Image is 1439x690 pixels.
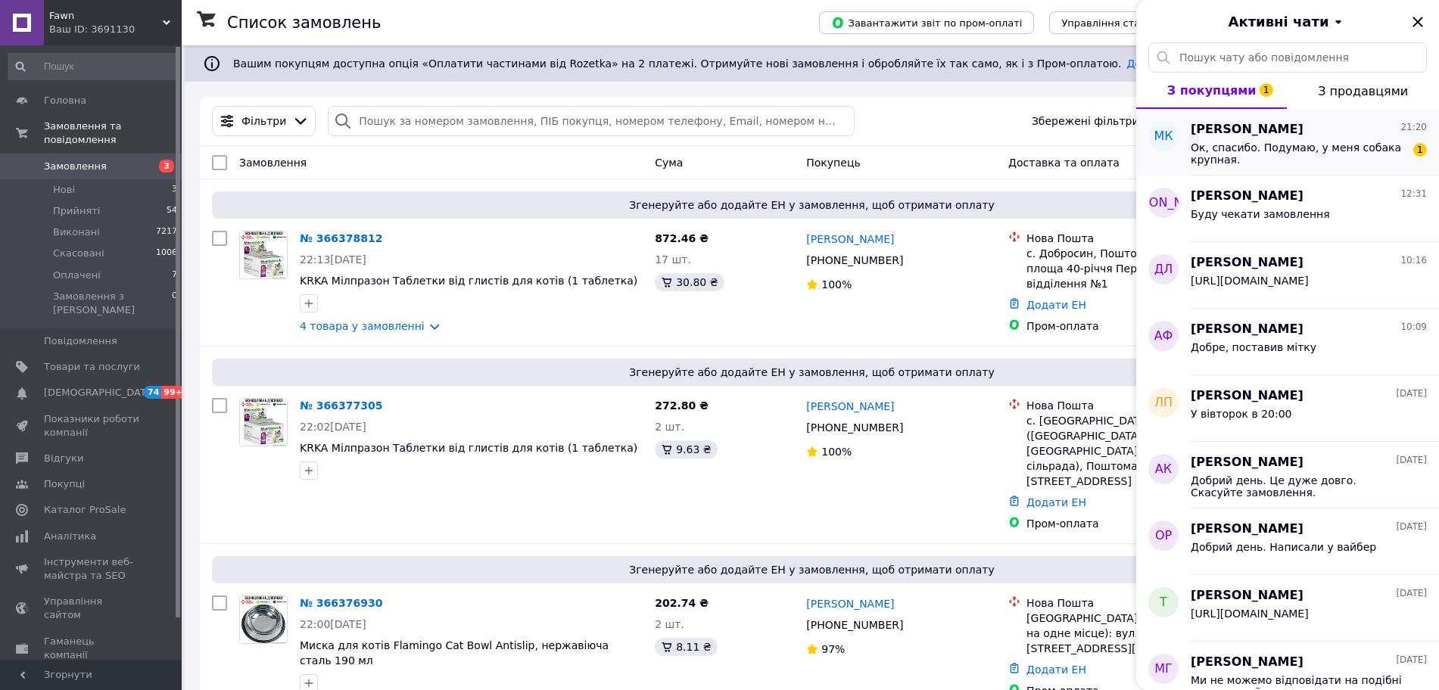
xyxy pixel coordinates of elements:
[1400,321,1427,334] span: 10:09
[53,225,100,239] span: Виконані
[821,278,852,291] span: 100%
[218,197,1406,213] span: Згенеруйте або додайте ЕН у замовлення, щоб отримати оплату
[1191,254,1304,272] span: [PERSON_NAME]
[53,247,104,260] span: Скасовані
[300,320,425,332] a: 4 товара у замовленні
[1154,660,1173,678] span: МГ
[44,530,96,543] span: Аналітика
[1191,654,1304,671] span: [PERSON_NAME]
[1008,157,1120,169] span: Доставка та оплата
[161,386,186,399] span: 99+
[233,57,1193,70] span: Вашим покупцям доступна опція «Оплатити частинами від Rozetka» на 2 платежі. Отримуйте нові замов...
[300,275,637,287] span: KRKA Мілпразон Таблетки від глистів для котів (1 таблетка)
[156,225,177,239] span: 7217
[44,160,107,173] span: Замовлення
[821,446,852,458] span: 100%
[1191,341,1316,353] span: Добре, поставив мітку
[806,232,894,247] a: [PERSON_NAME]
[300,442,637,454] a: KRKA Мілпразон Таблетки від глистів для котів (1 таблетка)
[1026,246,1238,291] div: с. Добросин, Поштомат №47250: площа 40-річчя Перемоги, 4, біля відділення №1
[803,417,906,438] div: [PHONE_NUMBER]
[1260,83,1273,97] span: 1
[300,597,382,609] a: № 366376930
[1228,12,1328,32] span: Активні чати
[655,399,709,412] span: 272.80 ₴
[44,94,86,107] span: Головна
[1287,73,1439,109] button: З продавцями
[1114,194,1214,212] span: [PERSON_NAME]
[172,290,177,317] span: 0
[655,232,709,244] span: 872.46 ₴
[1191,541,1376,553] span: Добрий день. Написали у вайбер
[806,157,860,169] span: Покупець
[1167,83,1257,98] span: З покупцями
[1136,109,1439,176] button: МК[PERSON_NAME]21:20Ок, спасибо. Подумаю, у меня собака крупная.1
[1026,496,1086,508] a: Додати ЕН
[1191,208,1330,220] span: Буду чекати замовлення
[241,113,286,129] span: Фільтри
[655,421,684,433] span: 2 шт.
[159,160,174,172] span: 3
[218,365,1406,380] span: Згенеруйте або додайте ЕН у замовлення, щоб отримати оплату
[1396,387,1427,400] span: [DATE]
[1191,188,1304,205] span: [PERSON_NAME]
[1413,143,1427,157] span: 1
[300,618,366,630] span: 22:00[DATE]
[1136,375,1439,442] button: ЛП[PERSON_NAME][DATE]У вівторок в 20:00
[1396,654,1427,667] span: [DATE]
[655,253,691,266] span: 17 шт.
[1136,242,1439,309] button: ДЛ[PERSON_NAME]10:16[URL][DOMAIN_NAME]
[1191,608,1309,620] span: [URL][DOMAIN_NAME]
[44,635,140,662] span: Гаманець компанії
[1400,188,1427,200] span: 12:31
[239,231,288,279] a: Фото товару
[806,596,894,611] a: [PERSON_NAME]
[1136,508,1439,575] button: ОР[PERSON_NAME][DATE]Добрий день. Написали у вайбер
[1136,442,1439,508] button: АК[PERSON_NAME][DATE]Добрий день. Це дуже довго. Скасуйте замовлення.
[53,290,172,317] span: Замовлення з [PERSON_NAME]
[655,618,684,630] span: 2 шт.
[1026,611,1238,656] div: [GEOGRAPHIC_DATA], №29 (до 30 кг на одне місце): вул. [STREET_ADDRESS][PERSON_NAME]
[300,253,366,266] span: 22:13[DATE]
[1191,121,1304,138] span: [PERSON_NAME]
[806,399,894,414] a: [PERSON_NAME]
[300,232,382,244] a: № 366378812
[1136,575,1439,642] button: Т[PERSON_NAME][DATE][URL][DOMAIN_NAME]
[1191,408,1292,420] span: У вівторок в 20:00
[655,157,683,169] span: Cума
[1154,128,1173,145] span: МК
[1179,12,1397,32] button: Активні чати
[655,440,717,458] div: 9.63 ₴
[1026,664,1086,676] a: Додати ЕН
[1049,11,1189,34] button: Управління статусами
[1318,84,1408,98] span: З продавцями
[328,106,855,136] input: Пошук за номером замовлення, ПІБ покупця, номером телефону, Email, номером накладної
[1396,587,1427,600] span: [DATE]
[655,638,717,656] div: 8.11 ₴
[1136,73,1287,109] button: З покупцями1
[1191,587,1304,605] span: [PERSON_NAME]
[1026,413,1238,489] div: с. [GEOGRAPHIC_DATA] ([GEOGRAPHIC_DATA], [GEOGRAPHIC_DATA]. Вигодянська сільрада), Поштомат №4182...
[1396,521,1427,533] span: [DATE]
[44,555,140,583] span: Інструменти веб-майстра та SEO
[1026,595,1238,611] div: Нова Пошта
[1160,594,1167,611] span: Т
[1136,309,1439,375] button: АФ[PERSON_NAME]10:09Добре, поставив мітку
[240,232,287,278] img: Фото товару
[1127,57,1194,70] a: Детальніше
[144,386,161,399] span: 74
[240,399,287,445] img: Фото товару
[49,23,182,36] div: Ваш ID: 3691130
[1026,516,1238,531] div: Пром-оплата
[239,398,288,446] a: Фото товару
[1155,461,1172,478] span: АК
[44,386,156,399] span: [DEMOGRAPHIC_DATA]
[49,9,163,23] span: Fawn
[239,157,307,169] span: Замовлення
[167,204,177,218] span: 54
[172,183,177,197] span: 3
[1396,454,1427,467] span: [DATE]
[1154,328,1173,345] span: АФ
[1409,13,1427,31] button: Закрити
